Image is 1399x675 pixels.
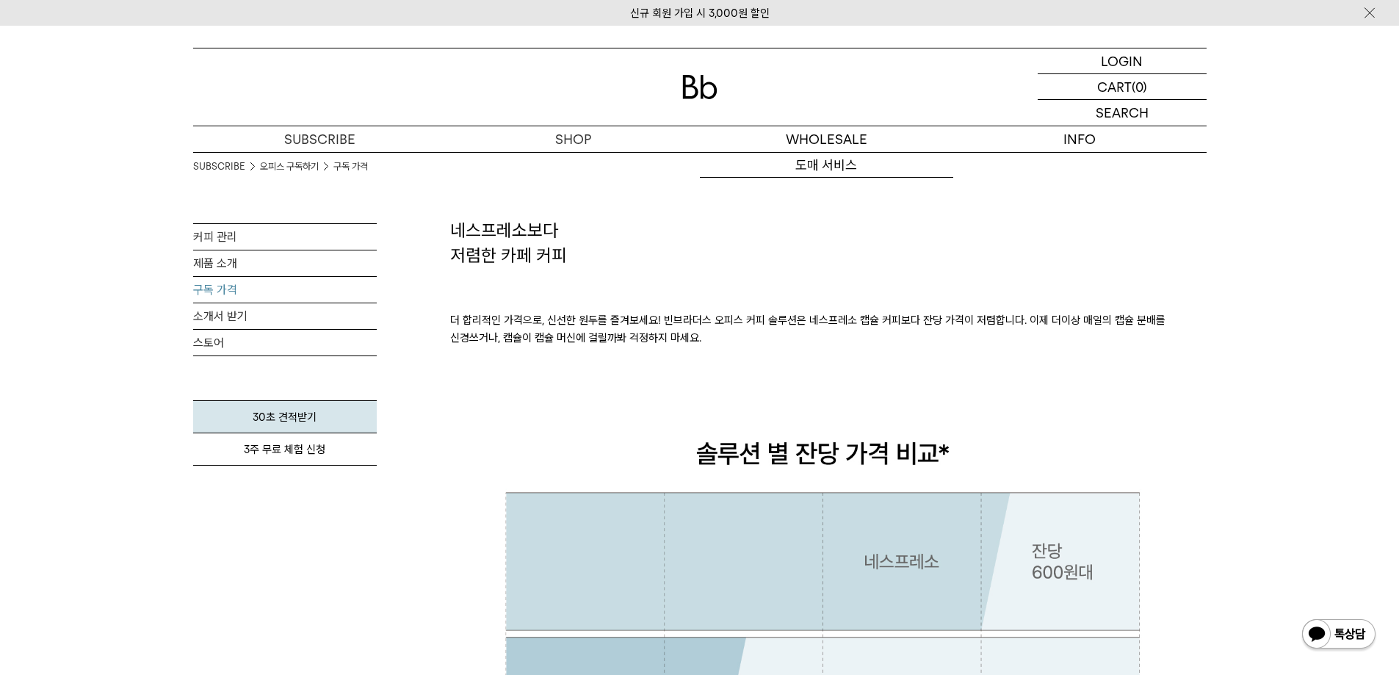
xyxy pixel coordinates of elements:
a: 스토어 [193,330,377,355]
p: CART [1097,74,1132,99]
a: LOGIN [1038,48,1207,74]
p: WHOLESALE [700,126,953,152]
p: LOGIN [1101,48,1143,73]
a: 신규 회원 가입 시 3,000원 할인 [630,7,770,20]
h2: 네스프레소보다 저렴한 카페 커피 [450,218,1207,267]
p: INFO [953,126,1207,152]
p: (0) [1132,74,1147,99]
a: SUBSCRIBE [193,159,245,174]
a: 오피스 구독하기 [260,159,319,174]
a: 3주 무료 체험 신청 [193,433,377,466]
a: SHOP [447,126,700,152]
img: 카카오톡 채널 1:1 채팅 버튼 [1301,618,1377,653]
a: 구독 가격 [333,159,368,174]
img: 로고 [682,75,717,99]
a: 구독 가격 [193,277,377,303]
p: 더 합리적인 가격으로, 신선한 원두를 즐겨보세요! 빈브라더스 오피스 커피 솔루션은 네스프레소 캡슐 커피보다 잔당 가격이 저렴합니다. 이제 더이상 매일의 캡슐 분배를 신경쓰거나... [450,267,1207,391]
a: 도매 서비스 [700,153,953,178]
a: 컨설팅 [700,178,953,203]
a: 소개서 받기 [193,303,377,329]
a: 커피 관리 [193,224,377,250]
a: SUBSCRIBE [193,126,447,152]
p: SEARCH [1096,100,1149,126]
a: 제품 소개 [193,250,377,276]
a: CART (0) [1038,74,1207,100]
a: 30초 견적받기 [193,400,377,433]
